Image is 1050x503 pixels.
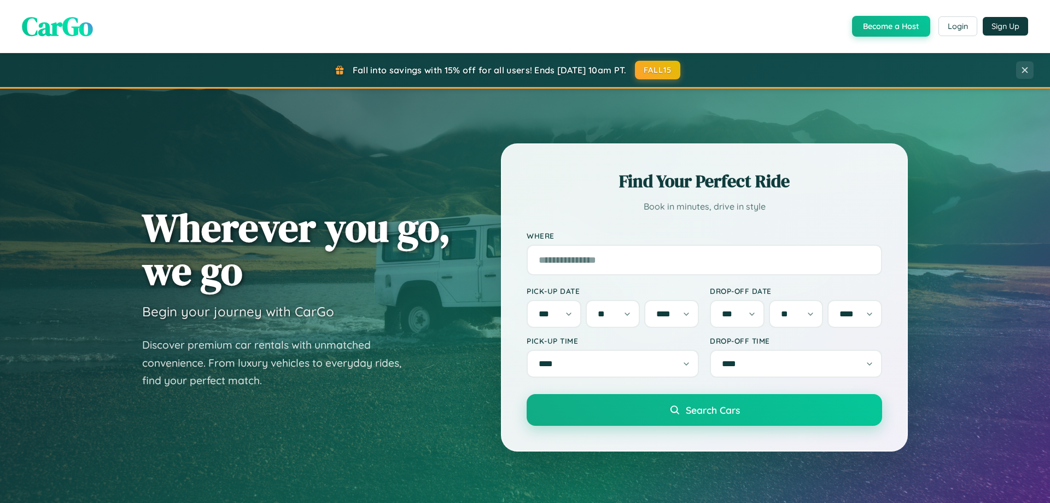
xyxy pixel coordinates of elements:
p: Book in minutes, drive in style [527,199,882,215]
label: Where [527,231,882,240]
label: Drop-off Date [710,286,882,296]
h1: Wherever you go, we go [142,206,451,292]
span: CarGo [22,8,93,44]
button: Login [938,16,977,36]
button: FALL15 [635,61,681,79]
label: Pick-up Time [527,336,699,345]
h2: Find Your Perfect Ride [527,169,882,193]
button: Sign Up [983,17,1028,36]
label: Pick-up Date [527,286,699,296]
button: Search Cars [527,394,882,426]
button: Become a Host [852,16,930,37]
p: Discover premium car rentals with unmatched convenience. From luxury vehicles to everyday rides, ... [142,336,416,390]
label: Drop-off Time [710,336,882,345]
span: Search Cars [686,404,740,416]
span: Fall into savings with 15% off for all users! Ends [DATE] 10am PT. [353,65,627,76]
h3: Begin your journey with CarGo [142,303,334,320]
